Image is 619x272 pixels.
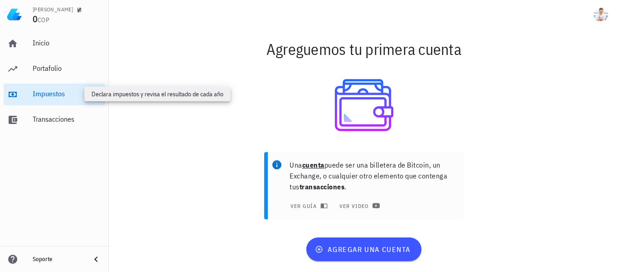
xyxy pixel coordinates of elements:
[302,160,324,169] b: cuenta
[4,109,105,131] a: Transacciones
[4,58,105,80] a: Portafolio
[33,115,102,124] div: Transacciones
[306,237,421,261] button: agregar una cuenta
[300,182,345,191] b: transacciones
[317,245,411,254] span: agregar una cuenta
[4,84,105,105] a: Impuestos
[33,89,102,98] div: Impuestos
[594,7,608,22] div: avatar
[4,33,105,54] a: Inicio
[290,202,326,209] span: ver guía
[33,13,38,25] span: 0
[33,64,102,73] div: Portafolio
[33,6,73,13] div: [PERSON_NAME]
[33,39,102,47] div: Inicio
[38,16,49,24] span: COP
[290,159,456,192] p: Una puede ser una billetera de Bitcoin, un Exchange, o cualquier otro elemento que contenga tus .
[7,7,22,22] img: LedgiFi
[33,256,83,263] div: Soporte
[333,199,384,212] a: ver video
[284,199,332,212] button: ver guía
[109,35,619,64] div: Agreguemos tu primera cuenta
[339,202,378,209] span: ver video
